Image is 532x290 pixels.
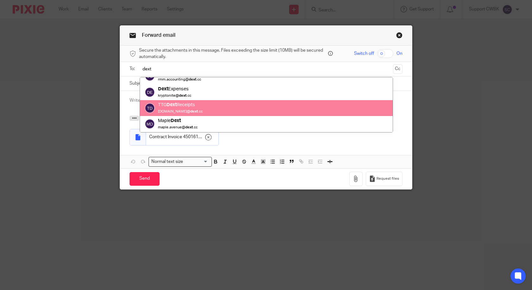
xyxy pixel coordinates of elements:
[158,78,201,81] small: rmm.accounting@ .cc
[354,50,374,57] span: Switch off
[190,110,198,113] em: dext
[149,157,212,167] div: Search for option
[179,94,187,97] em: dext
[189,78,196,81] em: dext
[393,64,402,74] button: Cc
[130,66,136,72] label: To:
[130,80,146,87] label: Subject:
[366,172,402,186] button: Request files
[158,118,198,124] div: Maple
[150,158,185,165] span: Normal text size
[158,87,168,91] em: Dext
[145,87,155,97] img: svg%3E
[171,119,181,123] em: Dext
[149,134,202,140] span: Contract Invoice 450161.pdf
[158,86,191,92] div: Expenses
[142,33,175,38] span: Forward email
[145,119,155,129] img: svg%3E
[167,102,177,107] em: Dext
[130,172,160,186] input: Send
[377,176,399,181] span: Request files
[158,126,198,129] small: maple.avenue@ .cc
[396,50,402,57] span: On
[185,126,193,129] em: dext
[185,158,208,165] input: Search for option
[158,110,203,113] small: [DOMAIN_NAME]@ .cc
[396,32,402,41] a: Close this dialog window
[158,102,203,108] div: TTG Receipts
[158,94,191,97] small: kryptonite@ .cc
[139,47,326,60] span: Secure the attachments in this message. Files exceeding the size limit (10MB) will be secured aut...
[145,103,155,113] img: svg%3E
